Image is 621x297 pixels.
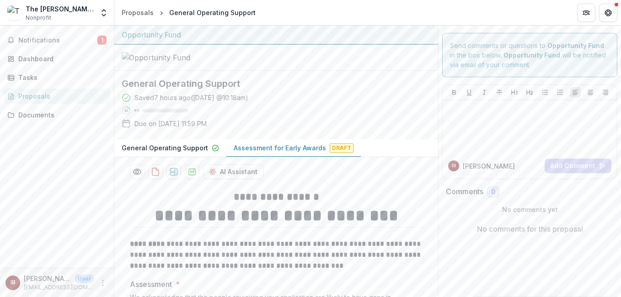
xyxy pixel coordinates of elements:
span: 1 [97,36,107,45]
span: Draft [330,143,353,153]
button: Align Center [585,87,596,98]
span: Nonprofit [26,14,51,22]
div: General Operating Support [169,8,256,17]
button: Open entity switcher [97,4,110,22]
button: Italicize [479,87,490,98]
button: Heading 1 [509,87,520,98]
button: Bold [449,87,460,98]
span: Notifications [18,37,97,44]
h2: Comments [446,187,483,196]
button: Add Comment [545,159,611,173]
button: Preview 06516455-17eb-4e3a-a7c6-afa2f2bc3341-1.pdf [130,164,145,179]
button: download-proposal [166,164,181,179]
button: More [97,277,108,288]
button: AI Assistant [203,164,263,179]
div: Dashboard [18,54,103,64]
button: Ordered List [555,87,566,98]
a: Proposals [118,6,157,19]
a: Documents [4,107,110,122]
button: Align Right [600,87,611,98]
a: Tasks [4,70,110,85]
strong: Opportunity Fund [503,51,560,59]
button: Bullet List [540,87,551,98]
button: download-proposal [148,164,163,179]
div: Proposals [18,91,103,101]
p: 0 % [134,107,139,114]
div: Opportunity Fund [122,29,431,40]
div: Send comments or questions to in the box below. will be notified via email of your comment. [442,33,617,77]
button: Get Help [599,4,617,22]
button: download-proposal [185,164,199,179]
div: Saved 7 hours ago ( [DATE] @ 10:18am ) [134,93,248,102]
p: Due on [DATE] 11:59 PM [134,119,207,128]
button: Align Left [570,87,581,98]
p: General Operating Support [122,143,208,153]
p: [PERSON_NAME] [463,161,515,171]
button: Notifications1 [4,33,110,48]
div: Isaac Bunn [452,164,456,168]
div: Proposals [122,8,154,17]
p: [EMAIL_ADDRESS][DOMAIN_NAME] [24,283,94,292]
h2: General Operating Support [122,78,416,89]
a: Dashboard [4,51,110,66]
button: Strike [494,87,505,98]
p: No comments for this proposal [477,223,583,234]
p: Assessment [130,279,172,290]
div: Isaac Bunn [11,280,16,286]
p: User [75,275,94,283]
p: Assessment for Early Awards [234,143,326,153]
p: [PERSON_NAME] [24,274,71,283]
strong: Opportunity Fund [547,42,604,49]
button: Underline [464,87,475,98]
nav: breadcrumb [118,6,259,19]
div: Documents [18,110,103,120]
button: Partners [577,4,595,22]
img: The Braddock Inclusion Project [7,5,22,20]
button: Heading 2 [524,87,535,98]
img: Opportunity Fund [122,52,213,63]
a: Proposals [4,89,110,104]
div: The [PERSON_NAME] Inclusion Project [26,4,94,14]
p: No comments yet [446,205,614,214]
div: Tasks [18,73,103,82]
span: 0 [491,188,495,196]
